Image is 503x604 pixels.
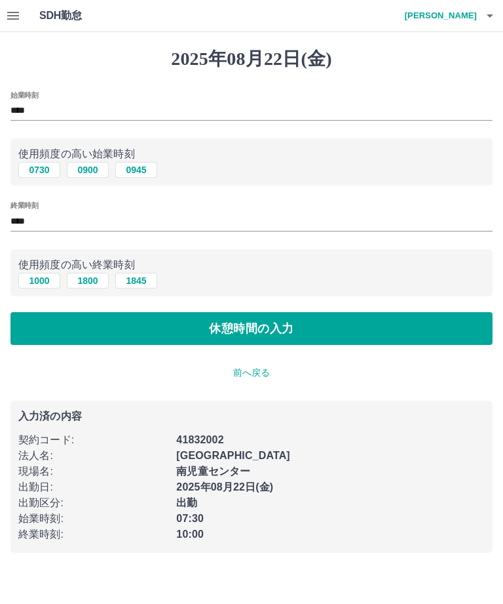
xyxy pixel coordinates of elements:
p: 出勤区分 : [18,495,168,511]
p: 終業時刻 : [18,527,168,542]
h1: 2025年08月22日(金) [10,48,493,70]
b: 2025年08月22日(金) [176,481,273,493]
b: 出勤 [176,497,197,508]
p: 契約コード : [18,432,168,448]
button: 0900 [67,162,109,178]
p: 入力済の内容 [18,411,485,422]
b: [GEOGRAPHIC_DATA] [176,450,290,461]
b: 南児童センター [176,466,250,477]
b: 07:30 [176,513,204,524]
p: 出勤日 : [18,479,168,495]
p: 使用頻度の高い終業時刻 [18,257,485,273]
p: 法人名 : [18,448,168,464]
b: 41832002 [176,434,223,445]
button: 0730 [18,162,60,178]
button: 休憩時間の入力 [10,312,493,345]
b: 10:00 [176,529,204,540]
label: 始業時刻 [10,90,38,100]
p: 現場名 : [18,464,168,479]
p: 使用頻度の高い始業時刻 [18,146,485,162]
button: 1845 [115,273,157,289]
button: 0945 [115,162,157,178]
label: 終業時刻 [10,201,38,211]
button: 1800 [67,273,109,289]
p: 前へ戻る [10,366,493,380]
p: 始業時刻 : [18,511,168,527]
button: 1000 [18,273,60,289]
